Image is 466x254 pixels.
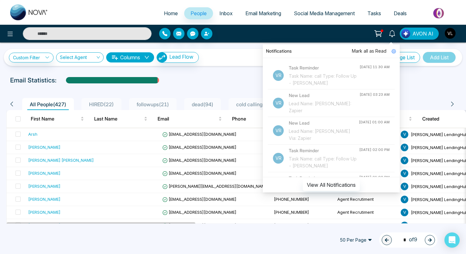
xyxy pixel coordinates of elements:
button: Lead Flow [157,52,199,63]
span: [EMAIL_ADDRESS][DOMAIN_NAME] [162,197,236,202]
span: [EMAIL_ADDRESS][DOMAIN_NAME] [162,171,236,176]
span: cold calling ( 58 ) [234,101,275,107]
a: Home [158,7,184,19]
span: [EMAIL_ADDRESS][DOMAIN_NAME] [162,158,236,163]
span: V [401,222,408,229]
span: [PERSON_NAME][EMAIL_ADDRESS][DOMAIN_NAME] [162,184,269,189]
h4: New Lead [289,92,359,99]
span: Last Name [94,115,143,123]
div: Lead Name: [PERSON_NAME] Via: Zapier [289,128,359,142]
th: Email [152,110,227,128]
a: View All Notifications [303,182,360,187]
span: Tasks [367,10,381,16]
a: Deals [387,7,413,19]
span: of 9 [399,236,417,244]
span: down [144,55,149,60]
span: V [401,144,408,151]
td: Agent Recrutiment [335,206,398,219]
a: Tasks [361,7,387,19]
span: Inbox [219,10,233,16]
span: [EMAIL_ADDRESS][DOMAIN_NAME] [162,223,236,228]
td: Agent Recrutiment [335,193,398,206]
button: Columnsdown [106,52,154,62]
div: Notifications [263,44,400,58]
h4: New Lead [289,120,359,127]
a: People [184,7,213,19]
span: [EMAIL_ADDRESS][DOMAIN_NAME] [162,210,236,215]
h4: Task Reminder [289,147,359,154]
span: dead ( 94 ) [189,101,216,107]
p: Vr [273,70,284,81]
h4: Task Reminder [289,64,359,71]
div: [DATE] 02:00 PM [359,147,390,153]
p: Vr [273,125,284,136]
div: Task Name: call Type: Follow Up - [PERSON_NAME] [289,155,359,169]
span: Email Marketing [245,10,281,16]
span: V [401,157,408,164]
th: Last Name [89,110,152,128]
div: [PERSON_NAME] [PERSON_NAME] [28,157,94,163]
img: Nova CRM Logo [10,4,48,20]
div: Task Name: call Type: Follow Up - [PERSON_NAME] [289,73,359,87]
button: AVON AI [400,28,439,40]
span: Deals [394,10,407,16]
th: Phone [227,110,290,128]
a: Lead FlowLead Flow [154,52,199,63]
div: Arsh [28,131,37,137]
span: V [401,196,408,203]
p: Vr [273,153,284,164]
img: User Avatar [445,28,456,39]
div: [PERSON_NAME] [28,144,61,150]
span: [PHONE_NUMBER] [274,223,309,228]
span: 50 Per Page [335,235,377,245]
span: First Name [31,115,79,123]
span: V [401,131,408,138]
span: AVON AI [412,30,433,37]
span: People [191,10,207,16]
span: Email [158,115,217,123]
div: [PERSON_NAME] [28,196,61,202]
span: Phone [232,115,281,123]
div: [PERSON_NAME] [28,183,61,189]
span: V [401,183,408,190]
span: Lead Flow [169,54,193,60]
span: [PHONE_NUMBER] [274,210,309,215]
img: Market-place.gif [416,6,462,20]
span: followups ( 21 ) [134,101,172,107]
span: [EMAIL_ADDRESS][DOMAIN_NAME] [162,132,236,137]
div: [DATE] 01:00 AM [359,120,390,125]
span: V [401,209,408,216]
span: HIRED ( 22 ) [87,101,116,107]
span: [EMAIL_ADDRESS][DOMAIN_NAME] [162,145,236,150]
p: Vr [273,98,284,108]
img: Lead Flow [157,52,167,62]
div: Lead Name: [PERSON_NAME]: Zapier [289,100,359,114]
a: Email Marketing [239,7,288,19]
img: Lead Flow [401,29,410,38]
p: Email Statistics: [10,75,56,85]
a: Inbox [213,7,239,19]
th: First Name [26,110,89,128]
a: Custom Filter [9,53,54,62]
div: Open Intercom Messenger [444,232,460,248]
span: Social Media Management [294,10,355,16]
div: [DATE] 11:30 AM [359,64,390,70]
button: Manage List [381,52,420,63]
button: View All Notifications [303,179,360,191]
span: V [401,170,408,177]
span: Mark all as Read [352,48,386,55]
a: Social Media Management [288,7,361,19]
div: [PERSON_NAME] [28,209,61,215]
span: Home [164,10,178,16]
span: [PHONE_NUMBER] [274,197,309,202]
div: [PERSON_NAME] [28,170,61,176]
div: [DATE] 03:23 AM [359,92,390,97]
span: All People ( 427 ) [27,101,69,107]
h4: Task Reminder [289,175,359,182]
div: [DATE] 01:00 PM [359,175,390,180]
td: Agent Recrutiment [335,219,398,232]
